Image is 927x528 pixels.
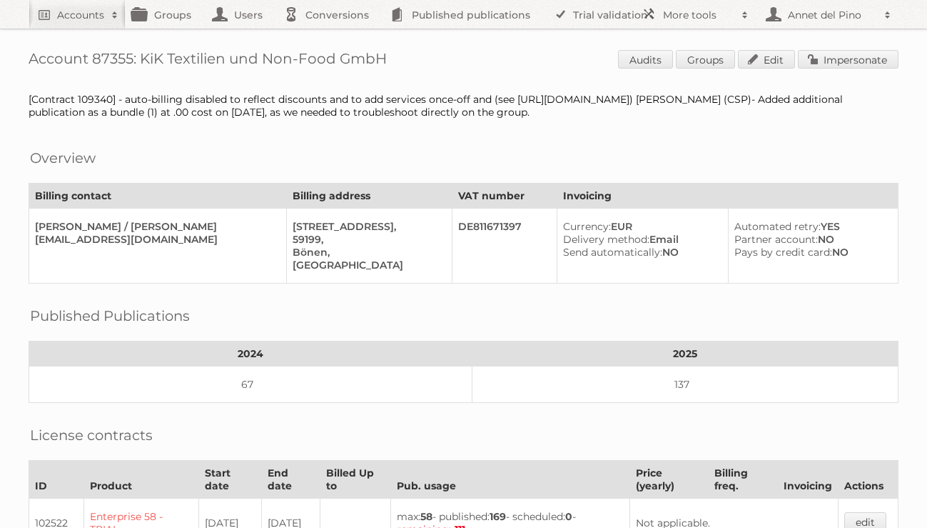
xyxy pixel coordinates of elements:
th: Price (yearly) [630,461,709,499]
strong: 58 [420,510,432,523]
th: ID [29,461,84,499]
td: DE811671397 [452,209,557,284]
h2: More tools [663,8,734,22]
h2: Annet del Pino [784,8,877,22]
th: 2024 [29,342,472,367]
div: NO [734,246,886,259]
span: Send automatically: [563,246,662,259]
div: Email [563,233,717,246]
h2: Overview [30,147,96,169]
a: Impersonate [798,50,898,69]
div: Bönen, [293,246,440,259]
th: Invoicing [557,184,898,209]
span: Pays by credit card: [734,246,832,259]
div: [PERSON_NAME] / [PERSON_NAME] [35,220,275,233]
th: Product [84,461,199,499]
th: Billing address [287,184,452,209]
th: Billing contact [29,184,287,209]
div: YES [734,220,886,233]
th: Invoicing [777,461,838,499]
div: NO [734,233,886,246]
th: Billing freq. [709,461,778,499]
div: [GEOGRAPHIC_DATA] [293,259,440,272]
a: Audits [618,50,673,69]
th: Billed Up to [320,461,390,499]
h2: License contracts [30,424,153,446]
div: NO [563,246,717,259]
a: Edit [738,50,795,69]
div: [STREET_ADDRESS], [293,220,440,233]
div: [Contract 109340] - auto-billing disabled to reflect discounts and to add services once-off and (... [29,93,898,119]
strong: 0 [565,510,572,523]
td: 67 [29,367,472,403]
span: Partner account: [734,233,818,246]
th: End date [261,461,320,499]
td: 137 [472,367,898,403]
th: Actions [838,461,898,499]
strong: 169 [490,510,506,523]
span: Currency: [563,220,611,233]
th: Pub. usage [390,461,630,499]
h2: Published Publications [30,305,190,327]
th: Start date [198,461,261,499]
div: [EMAIL_ADDRESS][DOMAIN_NAME] [35,233,275,246]
h1: Account 87355: KiK Textilien und Non-Food GmbH [29,50,898,71]
a: Groups [676,50,735,69]
span: Automated retry: [734,220,821,233]
span: Delivery method: [563,233,649,246]
h2: Accounts [57,8,104,22]
div: EUR [563,220,717,233]
th: VAT number [452,184,557,209]
div: 59199, [293,233,440,246]
th: 2025 [472,342,898,367]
